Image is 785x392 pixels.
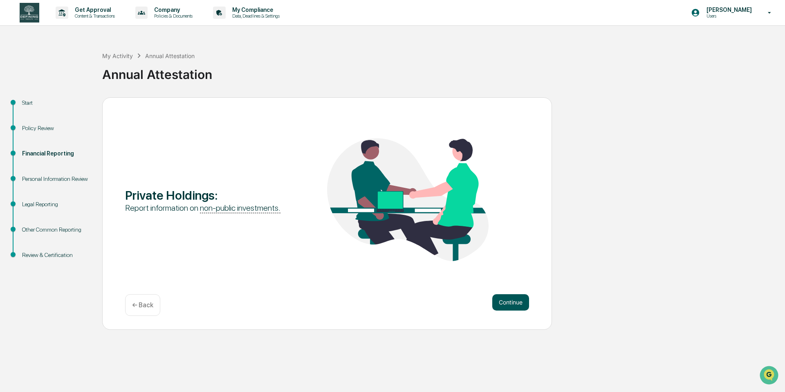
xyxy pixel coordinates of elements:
[8,104,15,110] div: 🖐️
[8,17,149,30] p: How can we help?
[125,188,287,203] div: Private Holdings :
[28,71,103,77] div: We're available if you need us!
[148,7,197,13] p: Company
[125,203,287,213] div: Report information on
[22,200,89,209] div: Legal Reporting
[22,251,89,259] div: Review & Certification
[68,7,119,13] p: Get Approval
[700,13,756,19] p: Users
[16,119,52,127] span: Data Lookup
[67,103,101,111] span: Attestations
[20,3,39,23] img: logo
[148,13,197,19] p: Policies & Documents
[5,100,56,115] a: 🖐️Preclearance
[5,115,55,130] a: 🔎Data Lookup
[102,61,781,82] div: Annual Attestation
[145,52,195,59] div: Annual Attestation
[759,365,781,387] iframe: Open customer support
[226,7,284,13] p: My Compliance
[81,139,99,145] span: Pylon
[226,13,284,19] p: Data, Deadlines & Settings
[200,203,280,213] u: non-public investments.
[22,225,89,234] div: Other Common Reporting
[22,124,89,133] div: Policy Review
[132,301,153,309] p: ← Back
[8,63,23,77] img: 1746055101610-c473b297-6a78-478c-a979-82029cc54cd1
[16,103,53,111] span: Preclearance
[58,138,99,145] a: Powered byPylon
[59,104,66,110] div: 🗄️
[102,52,133,59] div: My Activity
[28,63,134,71] div: Start new chat
[22,149,89,158] div: Financial Reporting
[22,175,89,183] div: Personal Information Review
[8,119,15,126] div: 🔎
[492,294,529,311] button: Continue
[139,65,149,75] button: Start new chat
[56,100,105,115] a: 🗄️Attestations
[22,99,89,107] div: Start
[327,138,489,261] img: Private Holdings
[700,7,756,13] p: [PERSON_NAME]
[68,13,119,19] p: Content & Transactions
